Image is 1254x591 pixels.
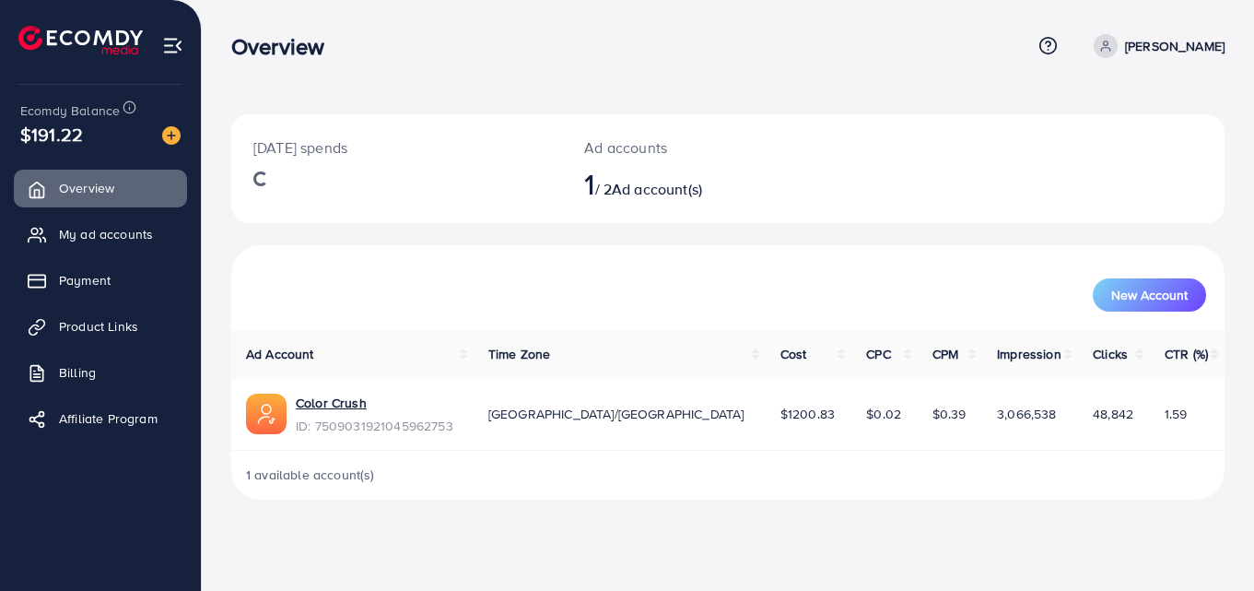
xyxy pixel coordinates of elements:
span: Billing [59,363,96,382]
h3: Overview [231,33,339,60]
img: menu [162,35,183,56]
img: image [162,126,181,145]
span: Ecomdy Balance [20,101,120,120]
span: Product Links [59,317,138,336]
span: New Account [1111,289,1188,301]
span: My ad accounts [59,225,153,243]
span: $191.22 [20,121,83,148]
a: Affiliate Program [14,400,187,437]
a: Overview [14,170,187,207]
span: 1 [584,162,594,205]
img: ic-ads-acc.e4c84228.svg [246,394,287,434]
span: Impression [997,345,1061,363]
p: Ad accounts [584,136,789,159]
span: Cost [780,345,807,363]
span: CPC [866,345,890,363]
img: logo [18,26,143,54]
span: Affiliate Program [59,409,158,428]
span: $0.02 [866,405,901,423]
p: [DATE] spends [253,136,540,159]
span: Payment [59,271,111,290]
span: ID: 7509031921045962753 [296,417,453,435]
span: [GEOGRAPHIC_DATA]/[GEOGRAPHIC_DATA] [488,405,744,423]
span: Time Zone [488,345,550,363]
a: [PERSON_NAME] [1086,34,1225,58]
span: Ad Account [246,345,314,363]
a: Payment [14,262,187,299]
h2: / 2 [584,166,789,201]
span: 1 available account(s) [246,466,375,484]
span: Ad account(s) [612,179,702,199]
span: 1.59 [1165,405,1188,423]
a: My ad accounts [14,216,187,253]
span: 48,842 [1093,405,1133,423]
span: 3,066,538 [997,405,1056,423]
a: Product Links [14,308,187,345]
span: CPM [932,345,958,363]
button: New Account [1093,278,1206,312]
span: CTR (%) [1165,345,1208,363]
span: $1200.83 [780,405,835,423]
span: Clicks [1093,345,1128,363]
a: Color Crush [296,394,367,412]
a: Billing [14,354,187,391]
p: [PERSON_NAME] [1125,35,1225,57]
span: $0.39 [932,405,967,423]
span: Overview [59,179,114,197]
